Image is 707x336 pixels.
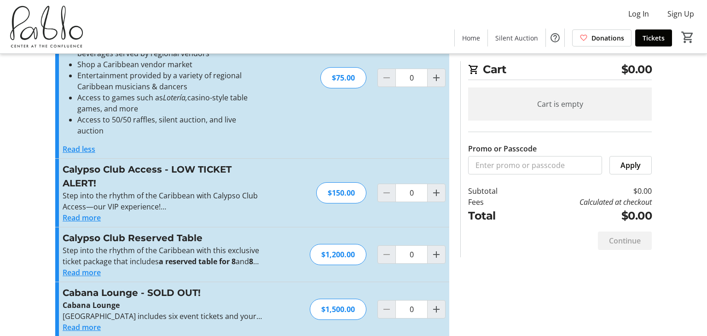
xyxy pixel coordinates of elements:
[468,185,522,197] td: Subtotal
[63,231,264,245] h3: Calypso Club Reserved Table
[546,29,564,47] button: Help
[163,93,187,103] em: Lotería,
[522,197,652,208] td: Calculated at checkout
[679,29,696,46] button: Cart
[667,8,694,19] span: Sign Up
[660,6,701,21] button: Sign Up
[643,33,665,43] span: Tickets
[63,144,95,155] button: Read less
[428,184,445,202] button: Increment by one
[428,246,445,263] button: Increment by one
[77,70,264,92] li: Entertainment provided by a variety of regional Caribbean musicians & dancers
[63,190,264,212] p: Step into the rhythm of the Caribbean with Calypso Club Access—our VIP experience!
[488,29,545,46] a: Silent Auction
[428,301,445,318] button: Increment by one
[395,245,428,264] input: Calypso Club Reserved Table Quantity
[522,208,652,224] td: $0.00
[395,300,428,319] input: Cabana Lounge - SOLD OUT! Quantity
[159,256,236,266] strong: a reserved table for 8
[77,92,264,114] li: Access to games such as casino-style table games, and more
[77,59,264,70] li: Shop a Caribbean vendor market
[63,245,264,267] p: Step into the rhythm of the Caribbean with this exclusive ticket package that includes and —our u...
[609,156,652,174] button: Apply
[63,162,264,190] h3: Calypso Club Access - LOW TICKET ALERT!
[621,6,656,21] button: Log In
[63,300,120,310] strong: Cabana Lounge
[320,67,366,88] div: $75.00
[428,69,445,87] button: Increment by one
[63,212,101,223] button: Read more
[468,197,522,208] td: Fees
[468,87,652,121] div: Cart is empty
[468,143,537,154] label: Promo or Passcode
[635,29,672,46] a: Tickets
[77,114,264,136] li: Access to 50/50 raffles, silent auction, and live auction
[620,160,641,171] span: Apply
[63,267,101,278] button: Read more
[310,244,366,265] div: $1,200.00
[455,29,487,46] a: Home
[522,185,652,197] td: $0.00
[468,61,652,80] h2: Cart
[468,156,602,174] input: Enter promo or passcode
[621,61,652,78] span: $0.00
[495,33,538,43] span: Silent Auction
[591,33,624,43] span: Donations
[395,184,428,202] input: Calypso Club Access - LOW TICKET ALERT! Quantity
[468,208,522,224] td: Total
[63,311,264,322] p: [GEOGRAPHIC_DATA] includes six event tickets and your own private cabana-style seating area.
[310,299,366,320] div: $1,500.00
[63,286,264,300] h3: Cabana Lounge - SOLD OUT!
[316,182,366,203] div: $150.00
[395,69,428,87] input: General Admission Quantity
[628,8,649,19] span: Log In
[6,4,87,50] img: Pablo Center's Logo
[572,29,632,46] a: Donations
[462,33,480,43] span: Home
[63,322,101,333] button: Read more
